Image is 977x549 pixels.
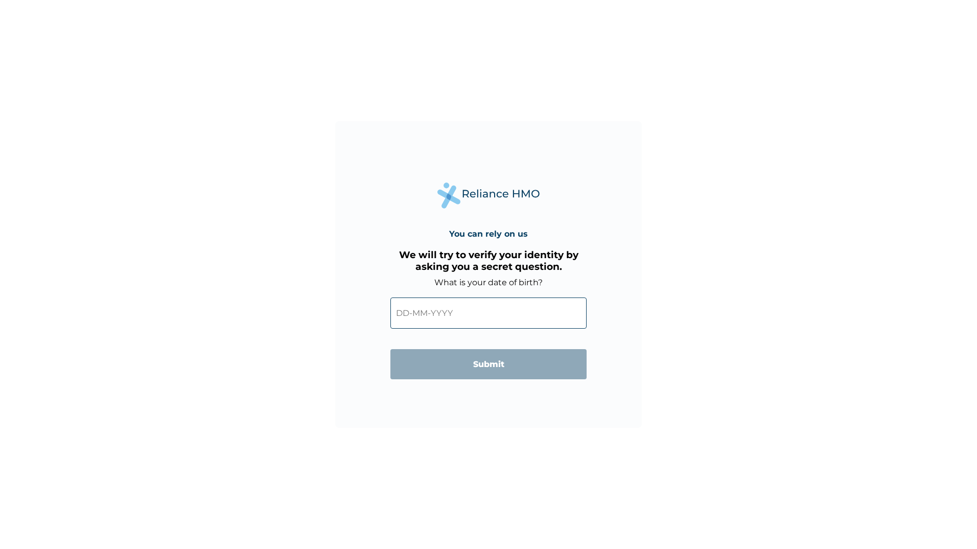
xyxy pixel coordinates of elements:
[449,229,528,239] h4: You can rely on us
[434,278,543,287] label: What is your date of birth?
[390,349,587,379] input: Submit
[437,182,540,209] img: Reliance Health's Logo
[390,298,587,329] input: DD-MM-YYYY
[390,249,587,272] h3: We will try to verify your identity by asking you a secret question.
